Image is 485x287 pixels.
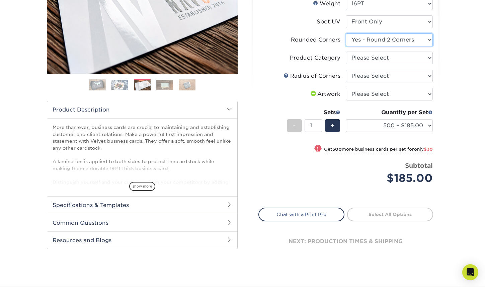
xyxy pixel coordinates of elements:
[47,214,237,231] h2: Common Questions
[284,72,340,80] div: Radius of Corners
[53,124,232,233] p: More than ever, business cards are crucial to maintaining and establishing customer and client re...
[330,121,335,131] span: +
[111,80,128,90] img: Business Cards 02
[134,80,151,91] img: Business Cards 03
[414,147,433,152] span: only
[258,221,433,262] div: next: production times & shipping
[324,147,433,153] small: Get more business cards per set for
[351,170,433,186] div: $185.00
[156,80,173,90] img: Business Cards 04
[405,162,433,169] strong: Subtotal
[179,79,195,91] img: Business Cards 05
[347,208,433,221] a: Select All Options
[47,101,237,118] h2: Product Description
[462,264,478,280] div: Open Intercom Messenger
[47,231,237,249] h2: Resources and Blogs
[258,208,344,221] a: Chat with a Print Pro
[332,147,342,152] strong: 500
[287,109,340,117] div: Sets
[317,145,319,152] span: !
[129,182,155,191] span: show more
[424,147,433,152] span: $30
[291,36,340,44] div: Rounded Corners
[2,267,57,285] iframe: Google Customer Reviews
[293,121,296,131] span: -
[47,196,237,214] h2: Specifications & Templates
[346,109,433,117] div: Quantity per Set
[290,54,340,62] div: Product Category
[89,77,106,93] img: Business Cards 01
[309,90,340,98] div: Artwork
[317,18,340,26] div: Spot UV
